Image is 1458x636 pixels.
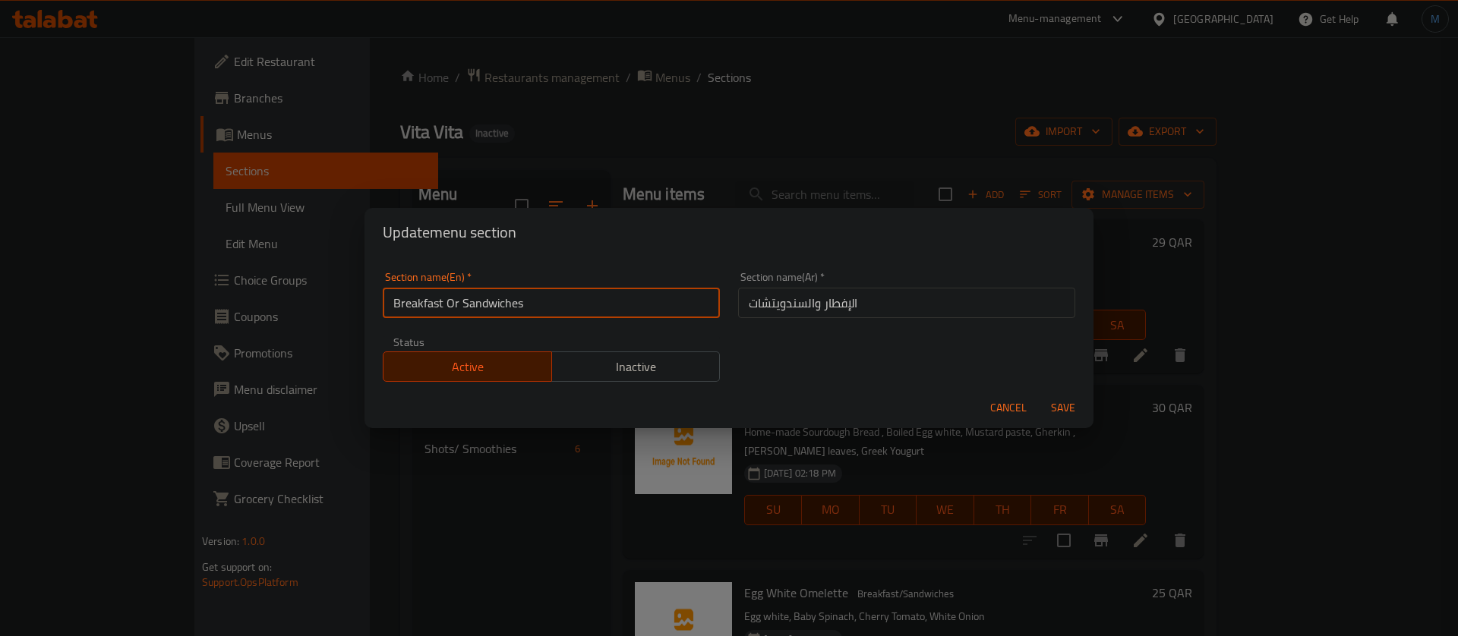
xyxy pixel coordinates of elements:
button: Inactive [551,351,721,382]
input: Please enter section name(ar) [738,288,1075,318]
button: Cancel [984,394,1033,422]
span: Inactive [558,356,715,378]
h2: Update menu section [383,220,1075,244]
button: Save [1039,394,1087,422]
span: Save [1045,398,1081,417]
span: Cancel [990,398,1027,417]
input: Please enter section name(en) [383,288,720,318]
span: Active [390,356,546,378]
button: Active [383,351,552,382]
